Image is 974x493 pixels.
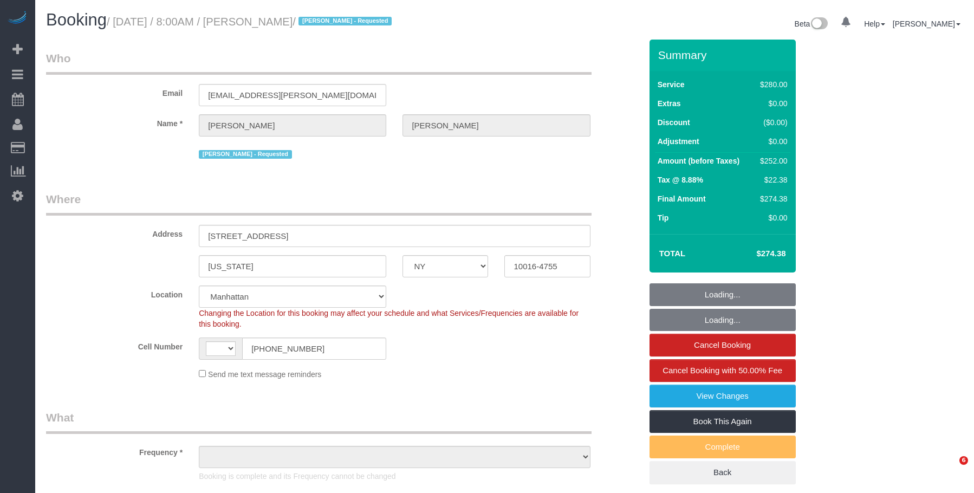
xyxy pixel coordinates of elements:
[298,17,391,25] span: [PERSON_NAME] - Requested
[650,334,796,356] a: Cancel Booking
[199,150,291,159] span: [PERSON_NAME] - Requested
[756,79,787,90] div: $280.00
[658,136,699,147] label: Adjustment
[795,20,828,28] a: Beta
[504,255,590,277] input: Zip Code
[810,17,828,31] img: New interface
[46,191,592,216] legend: Where
[38,443,191,458] label: Frequency *
[959,456,968,465] span: 6
[46,410,592,434] legend: What
[658,155,739,166] label: Amount (before Taxes)
[199,114,386,137] input: First Name
[658,117,690,128] label: Discount
[756,193,787,204] div: $274.38
[46,10,107,29] span: Booking
[756,136,787,147] div: $0.00
[650,385,796,407] a: View Changes
[756,174,787,185] div: $22.38
[658,79,685,90] label: Service
[38,338,191,352] label: Cell Number
[38,225,191,239] label: Address
[38,84,191,99] label: Email
[663,366,782,375] span: Cancel Booking with 50.00% Fee
[199,309,579,328] span: Changing the Location for this booking may affect your schedule and what Services/Frequencies are...
[7,11,28,26] img: Automaid Logo
[658,98,681,109] label: Extras
[864,20,885,28] a: Help
[893,20,960,28] a: [PERSON_NAME]
[38,286,191,300] label: Location
[208,370,321,379] span: Send me text message reminders
[756,98,787,109] div: $0.00
[658,212,669,223] label: Tip
[199,471,590,482] p: Booking is complete and its Frequency cannot be changed
[650,461,796,484] a: Back
[756,117,787,128] div: ($0.00)
[756,155,787,166] div: $252.00
[199,84,386,106] input: Email
[658,193,706,204] label: Final Amount
[756,212,787,223] div: $0.00
[650,410,796,433] a: Book This Again
[937,456,963,482] iframe: Intercom live chat
[46,50,592,75] legend: Who
[658,174,703,185] label: Tax @ 8.88%
[107,16,395,28] small: / [DATE] / 8:00AM / [PERSON_NAME]
[658,49,790,61] h3: Summary
[293,16,395,28] span: /
[242,338,386,360] input: Cell Number
[724,249,785,258] h4: $274.38
[199,255,386,277] input: City
[650,359,796,382] a: Cancel Booking with 50.00% Fee
[402,114,590,137] input: Last Name
[38,114,191,129] label: Name *
[659,249,686,258] strong: Total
